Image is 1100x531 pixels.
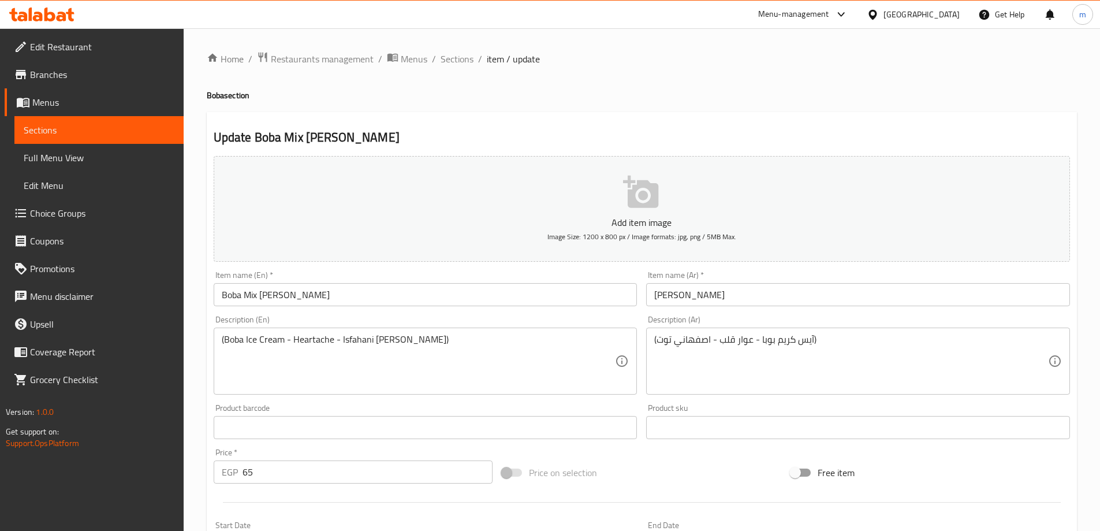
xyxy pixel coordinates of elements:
[654,334,1048,389] textarea: (آيس كريم بوبا - عوار قلب - اصفهاني توت)
[222,465,238,479] p: EGP
[758,8,829,21] div: Menu-management
[14,116,184,144] a: Sections
[6,404,34,419] span: Version:
[222,334,616,389] textarea: (Boba Ice Cream - Heartache - Isfahani [PERSON_NAME])
[232,216,1052,229] p: Add item image
[271,52,374,66] span: Restaurants management
[207,51,1077,66] nav: breadcrumb
[5,199,184,227] a: Choice Groups
[214,416,637,439] input: Please enter product barcode
[5,33,184,61] a: Edit Restaurant
[214,283,637,306] input: Enter name En
[5,310,184,338] a: Upsell
[378,52,382,66] li: /
[214,156,1070,262] button: Add item imageImage Size: 1200 x 800 px / Image formats: jpg, png / 5MB Max.
[30,317,174,331] span: Upsell
[646,416,1070,439] input: Please enter product sku
[529,466,597,480] span: Price on selection
[36,404,54,419] span: 1.0.0
[248,52,252,66] li: /
[5,366,184,393] a: Grocery Checklist
[243,461,493,484] input: Please enter price
[30,68,174,81] span: Branches
[5,255,184,283] a: Promotions
[1079,8,1086,21] span: m
[6,436,79,451] a: Support.OpsPlatform
[5,61,184,88] a: Branches
[30,289,174,303] span: Menu disclaimer
[883,8,960,21] div: [GEOGRAPHIC_DATA]
[5,88,184,116] a: Menus
[24,151,174,165] span: Full Menu View
[207,52,244,66] a: Home
[401,52,427,66] span: Menus
[30,345,174,359] span: Coverage Report
[24,123,174,137] span: Sections
[487,52,540,66] span: item / update
[30,40,174,54] span: Edit Restaurant
[441,52,473,66] a: Sections
[30,206,174,220] span: Choice Groups
[14,144,184,172] a: Full Menu View
[818,466,855,480] span: Free item
[6,424,59,439] span: Get support on:
[5,283,184,310] a: Menu disclaimer
[646,283,1070,306] input: Enter name Ar
[30,262,174,276] span: Promotions
[387,51,427,66] a: Menus
[257,51,374,66] a: Restaurants management
[214,129,1070,146] h2: Update Boba Mix [PERSON_NAME]
[5,338,184,366] a: Coverage Report
[30,234,174,248] span: Coupons
[547,230,736,243] span: Image Size: 1200 x 800 px / Image formats: jpg, png / 5MB Max.
[478,52,482,66] li: /
[5,227,184,255] a: Coupons
[32,95,174,109] span: Menus
[432,52,436,66] li: /
[207,90,1077,101] h4: Boba section
[14,172,184,199] a: Edit Menu
[30,373,174,387] span: Grocery Checklist
[24,179,174,192] span: Edit Menu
